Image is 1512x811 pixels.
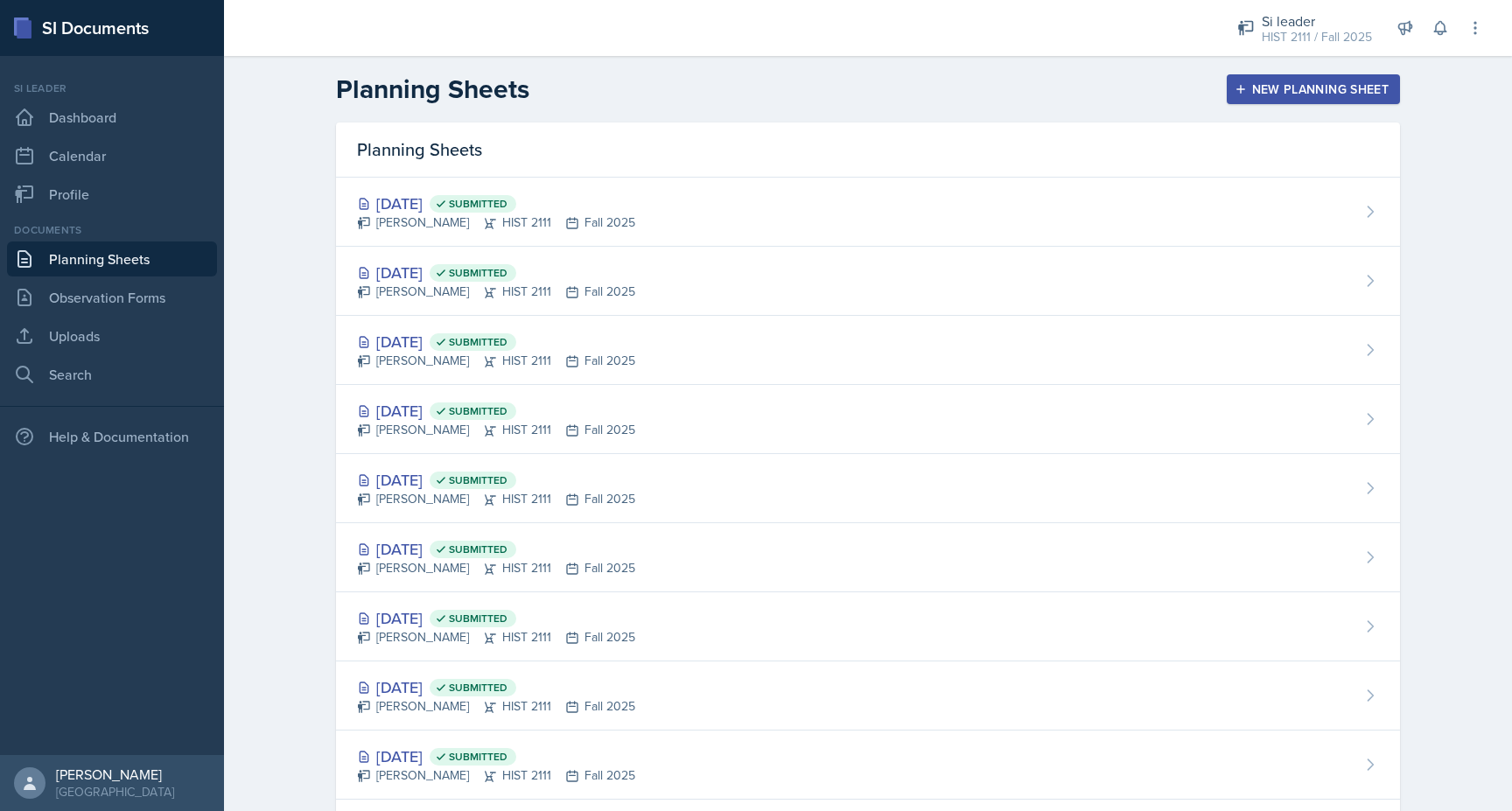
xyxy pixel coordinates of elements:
[449,681,507,695] span: Submitted
[56,783,174,801] div: [GEOGRAPHIC_DATA]
[449,542,507,556] span: Submitted
[357,213,635,232] div: [PERSON_NAME] HIST 2111 Fall 2025
[357,559,635,577] div: [PERSON_NAME] HIST 2111 Fall 2025
[357,745,635,768] div: [DATE]
[357,283,635,301] div: [PERSON_NAME] HIST 2111 Fall 2025
[449,335,507,349] span: Submitted
[7,100,217,135] a: Dashboard
[336,454,1400,523] a: [DATE] Submitted [PERSON_NAME]HIST 2111Fall 2025
[7,222,217,238] div: Documents
[7,357,217,392] a: Search
[357,697,635,716] div: [PERSON_NAME] HIST 2111 Fall 2025
[56,766,174,783] div: [PERSON_NAME]
[7,80,217,96] div: Si leader
[449,750,507,764] span: Submitted
[336,385,1400,454] a: [DATE] Submitted [PERSON_NAME]HIST 2111Fall 2025
[7,318,217,353] a: Uploads
[7,419,217,454] div: Help & Documentation
[357,675,635,699] div: [DATE]
[7,138,217,173] a: Calendar
[336,73,529,105] h2: Planning Sheets
[357,352,635,370] div: [PERSON_NAME] HIST 2111 Fall 2025
[336,523,1400,592] a: [DATE] Submitted [PERSON_NAME]HIST 2111Fall 2025
[336,247,1400,316] a: [DATE] Submitted [PERSON_NAME]HIST 2111Fall 2025
[1262,28,1372,46] div: HIST 2111 / Fall 2025
[357,628,635,647] div: [PERSON_NAME] HIST 2111 Fall 2025
[7,280,217,315] a: Observation Forms
[357,490,635,508] div: [PERSON_NAME] HIST 2111 Fall 2025
[336,731,1400,800] a: [DATE] Submitted [PERSON_NAME]HIST 2111Fall 2025
[336,316,1400,385] a: [DATE] Submitted [PERSON_NAME]HIST 2111Fall 2025
[449,266,507,280] span: Submitted
[357,399,635,423] div: [DATE]
[1238,82,1389,96] div: New Planning Sheet
[336,661,1400,731] a: [DATE] Submitted [PERSON_NAME]HIST 2111Fall 2025
[1262,10,1372,31] div: Si leader
[357,192,635,215] div: [DATE]
[357,606,635,630] div: [DATE]
[357,766,635,785] div: [PERSON_NAME] HIST 2111 Fall 2025
[449,404,507,418] span: Submitted
[336,178,1400,247] a: [DATE] Submitted [PERSON_NAME]HIST 2111Fall 2025
[449,197,507,211] span: Submitted
[7,241,217,276] a: Planning Sheets
[449,612,507,626] span: Submitted
[357,261,635,284] div: [DATE]
[336,122,1400,178] div: Planning Sheets
[357,330,635,353] div: [DATE]
[357,537,635,561] div: [DATE]
[7,177,217,212] a: Profile
[336,592,1400,661] a: [DATE] Submitted [PERSON_NAME]HIST 2111Fall 2025
[449,473,507,487] span: Submitted
[1227,74,1400,104] button: New Planning Sheet
[357,421,635,439] div: [PERSON_NAME] HIST 2111 Fall 2025
[357,468,635,492] div: [DATE]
